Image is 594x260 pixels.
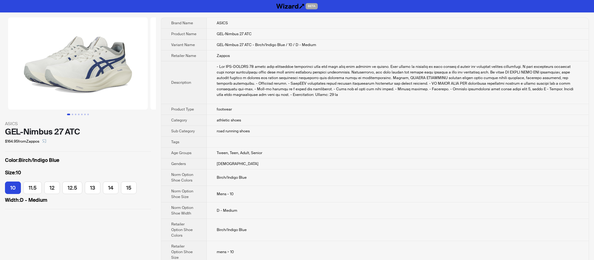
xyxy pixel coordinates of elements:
span: 15 [126,184,131,191]
span: Size : [5,169,16,176]
span: Brand Name [171,21,193,26]
span: Mens - 10 [217,191,234,196]
img: GEL-Nimbus 27 ATC GEL-Nimbus 27 ATC - Birch/Indigo Blue / 10 / D - Medium image 1 [8,17,148,110]
div: - The GEL-NIMBUS 27 shoes soft cushioning properties help you feel like your landing on clouds. T... [217,64,579,97]
span: Zappos [217,53,230,58]
span: footwear [217,107,232,112]
button: Go to slide 1 [67,114,70,115]
span: 14 [108,184,113,191]
button: Go to slide 5 [81,114,83,115]
label: D - Medium [5,196,151,204]
span: Norm Option Shoe Size [171,189,193,199]
img: GEL-Nimbus 27 ATC GEL-Nimbus 27 ATC - Birch/Indigo Blue / 10 / D - Medium image 2 [150,17,290,110]
span: select [42,139,46,143]
span: GEL-Nimbus 27 ATC [217,31,252,36]
span: athletic shoes [217,118,241,123]
span: Category [171,118,187,123]
button: Go to slide 3 [75,114,76,115]
label: Birch/Indigo Blue [5,157,151,164]
span: BETA [306,3,318,9]
span: Birch/Indigo Blue [217,227,247,232]
label: available [121,182,137,194]
span: Variant Name [171,42,195,47]
span: D - Medium [217,208,237,213]
span: Retailer Option Shoe Size [171,244,193,260]
span: Tags [171,139,179,144]
span: ASICS [217,21,228,26]
label: available [85,182,100,194]
div: GEL-Nimbus 27 ATC [5,127,151,136]
span: Age Groups [171,150,191,155]
button: Go to slide 2 [72,114,73,115]
span: mens > 10 [217,249,234,254]
span: Product Name [171,31,196,36]
span: Norm Option Shoe Colors [171,172,193,183]
button: Go to slide 4 [78,114,80,115]
label: available [23,182,42,194]
span: road running shoes [217,129,250,134]
span: Genders [171,161,186,166]
span: 12.5 [68,184,77,191]
label: 10 [5,169,151,177]
span: 11.5 [29,184,36,191]
span: Description [171,80,191,85]
label: available [62,182,82,194]
span: 12 [50,184,55,191]
span: GEL-Nimbus 27 ATC - Birch/Indigo Blue / 10 / D - Medium [217,42,316,47]
span: Tween, Teen, Adult, Senior [217,150,262,155]
span: Product Type [171,107,194,112]
label: available [103,182,119,194]
button: Go to slide 7 [87,114,89,115]
button: Go to slide 6 [84,114,86,115]
span: 10 [10,184,16,191]
span: [DEMOGRAPHIC_DATA] [217,161,258,166]
span: Norm Option Shoe Width [171,205,193,216]
div: $164.95 from Zappos [5,136,151,146]
span: 13 [90,184,95,191]
label: available [5,182,21,194]
span: Retailer Option Shoe Colors [171,222,193,238]
div: ASICS [5,120,151,127]
span: Birch/Indigo Blue [217,175,247,180]
span: Retailer Name [171,53,196,58]
label: available [44,182,60,194]
span: Color : [5,157,19,163]
span: Width : [5,197,20,203]
span: Sub Category [171,129,195,134]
